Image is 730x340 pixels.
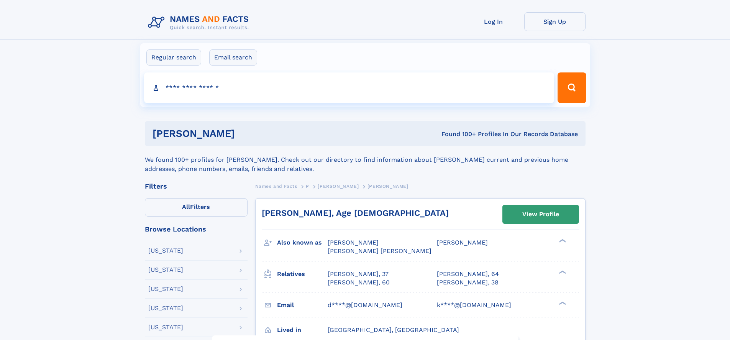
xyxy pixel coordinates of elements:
[557,269,566,274] div: ❯
[148,286,183,292] div: [US_STATE]
[145,183,248,190] div: Filters
[148,267,183,273] div: [US_STATE]
[153,129,338,138] h1: [PERSON_NAME]
[277,299,328,312] h3: Email
[367,184,408,189] span: [PERSON_NAME]
[148,324,183,330] div: [US_STATE]
[182,203,190,210] span: All
[522,205,559,223] div: View Profile
[524,12,586,31] a: Sign Up
[437,278,499,287] a: [PERSON_NAME], 38
[262,208,449,218] a: [PERSON_NAME], Age [DEMOGRAPHIC_DATA]
[209,49,257,66] label: Email search
[306,184,309,189] span: P
[255,181,297,191] a: Names and Facts
[144,72,554,103] input: search input
[328,278,390,287] a: [PERSON_NAME], 60
[437,270,499,278] a: [PERSON_NAME], 64
[145,226,248,233] div: Browse Locations
[145,12,255,33] img: Logo Names and Facts
[145,198,248,217] label: Filters
[145,146,586,174] div: We found 100+ profiles for [PERSON_NAME]. Check out our directory to find information about [PERS...
[277,324,328,337] h3: Lived in
[148,248,183,254] div: [US_STATE]
[338,130,578,138] div: Found 100+ Profiles In Our Records Database
[328,247,431,255] span: [PERSON_NAME] [PERSON_NAME]
[146,49,201,66] label: Regular search
[328,326,459,333] span: [GEOGRAPHIC_DATA], [GEOGRAPHIC_DATA]
[318,181,359,191] a: [PERSON_NAME]
[148,305,183,311] div: [US_STATE]
[328,270,389,278] a: [PERSON_NAME], 37
[306,181,309,191] a: P
[277,236,328,249] h3: Also known as
[437,239,488,246] span: [PERSON_NAME]
[558,72,586,103] button: Search Button
[557,238,566,243] div: ❯
[463,12,524,31] a: Log In
[318,184,359,189] span: [PERSON_NAME]
[328,239,379,246] span: [PERSON_NAME]
[557,301,566,306] div: ❯
[277,268,328,281] h3: Relatives
[503,205,579,223] a: View Profile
